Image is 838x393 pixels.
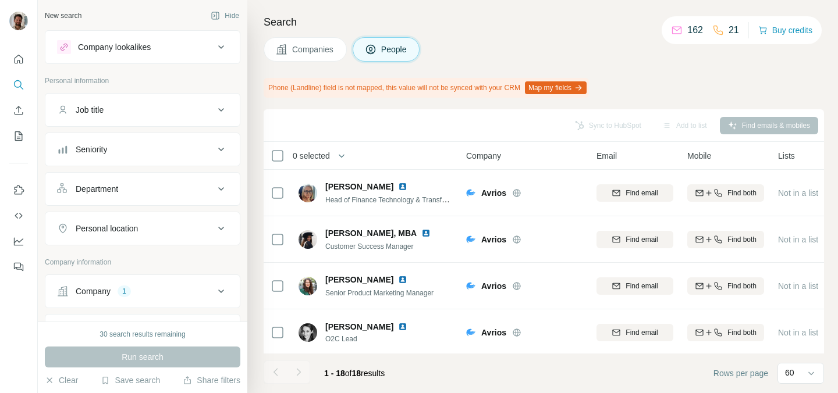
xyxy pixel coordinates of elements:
button: Department [45,175,240,203]
img: Logo of Avrios [466,328,475,337]
button: Map my fields [525,81,587,94]
button: Enrich CSV [9,100,28,121]
img: Logo of Avrios [466,188,475,198]
button: Quick start [9,49,28,70]
p: Company information [45,257,240,267]
span: Find email [626,327,658,338]
button: Hide [203,7,247,24]
span: Not in a list [778,188,818,198]
button: Find both [687,277,764,295]
span: Find both [727,234,757,245]
div: New search [45,10,81,21]
button: Find email [596,184,673,202]
img: Logo of Avrios [466,235,475,244]
span: Company [466,150,501,162]
img: Avatar [299,277,317,295]
span: Avrios [481,327,506,338]
div: Company lookalikes [78,41,151,53]
button: Share filters [183,374,240,386]
button: Save search [101,374,160,386]
span: Avrios [481,280,506,292]
span: [PERSON_NAME], MBA [325,227,417,239]
span: Not in a list [778,235,818,244]
span: Mobile [687,150,711,162]
img: Avatar [299,230,317,249]
button: Personal location [45,215,240,242]
div: Phone (Landline) field is not mapped, this value will not be synced with your CRM [264,78,589,98]
img: LinkedIn logo [398,322,407,331]
h4: Search [264,14,824,30]
span: Avrios [481,187,506,199]
button: Find both [687,184,764,202]
button: Find email [596,277,673,295]
img: Avatar [9,12,28,30]
button: Search [9,74,28,95]
span: Rows per page [713,367,768,379]
span: Find both [727,281,757,291]
button: Company1 [45,277,240,305]
span: Companies [292,44,335,55]
span: Senior Product Marketing Manager [325,289,434,297]
button: Seniority [45,135,240,163]
div: Personal location [76,223,138,234]
button: Clear [45,374,78,386]
span: 0 selected [293,150,330,162]
button: Dashboard [9,231,28,252]
button: Find both [687,231,764,248]
button: Feedback [9,256,28,277]
span: Find email [626,281,658,291]
span: [PERSON_NAME] [325,181,393,192]
button: Industry [45,317,240,345]
p: 60 [785,367,794,378]
span: Find both [727,327,757,338]
button: Use Surfe on LinkedIn [9,180,28,201]
span: Find email [626,188,658,198]
span: [PERSON_NAME] [325,274,393,285]
span: 18 [352,369,361,378]
img: Logo of Avrios [466,281,475,291]
button: My lists [9,126,28,147]
button: Use Surfe API [9,205,28,226]
p: 21 [729,23,739,37]
img: LinkedIn logo [421,228,431,238]
button: Company lookalikes [45,33,240,61]
p: Personal information [45,76,240,86]
div: Company [76,285,111,297]
p: 162 [687,23,703,37]
span: Lists [778,150,795,162]
img: Avatar [299,323,317,342]
button: Job title [45,96,240,124]
div: 1 [118,286,131,296]
button: Find both [687,324,764,341]
span: Avrios [481,234,506,245]
div: Department [76,183,118,195]
button: Find email [596,231,673,248]
div: Seniority [76,144,107,155]
span: People [381,44,408,55]
div: Job title [76,104,104,116]
span: results [324,369,385,378]
span: of [345,369,352,378]
button: Buy credits [758,22,812,38]
span: 1 - 18 [324,369,345,378]
span: Customer Success Manager [325,242,413,251]
span: Find both [727,188,757,198]
span: Not in a list [778,281,818,291]
span: Email [596,150,617,162]
img: LinkedIn logo [398,275,407,284]
img: Avatar [299,184,317,202]
img: LinkedIn logo [398,182,407,191]
div: 30 search results remaining [100,329,185,340]
button: Find email [596,324,673,341]
span: [PERSON_NAME] [325,321,393,333]
span: Not in a list [778,328,818,337]
span: Find email [626,234,658,245]
span: Head of Finance Technology & Transformation [325,195,469,204]
span: O2C Lead [325,334,421,344]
